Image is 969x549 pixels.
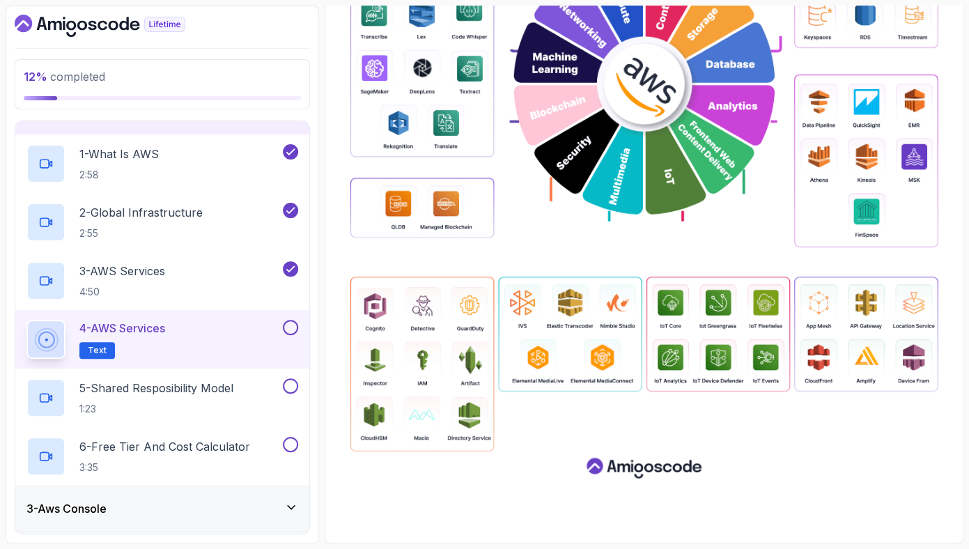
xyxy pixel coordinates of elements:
p: 2:55 [79,226,203,240]
p: 2 - Global Infrastructure [79,204,203,221]
p: 1 - What Is AWS [79,146,159,162]
p: 4:50 [79,285,165,299]
button: 6-Free Tier And Cost Calculator3:35 [26,437,298,476]
button: 2-Global Infrastructure2:55 [26,203,298,242]
button: 1-What Is AWS2:58 [26,144,298,183]
p: 3 - AWS Services [79,263,165,279]
p: 6 - Free Tier And Cost Calculator [79,438,250,455]
span: completed [24,70,105,84]
p: 2:58 [79,168,159,182]
p: 4 - AWS Services [79,320,165,337]
p: 5 - Shared Resposibility Model [79,380,233,396]
span: Text [88,345,107,356]
h3: 3 - Aws Console [26,500,107,517]
p: 1:23 [79,402,233,416]
button: 3-AWS Services4:50 [26,261,298,300]
button: 4-AWS ServicesText [26,320,298,359]
a: Dashboard [15,15,217,37]
button: 5-Shared Resposibility Model1:23 [26,378,298,417]
span: 12 % [24,70,47,84]
button: 3-Aws Console [15,486,309,531]
p: 3:35 [79,461,250,474]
